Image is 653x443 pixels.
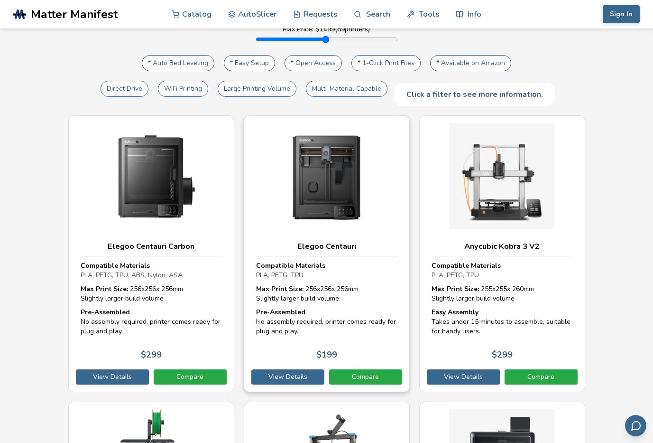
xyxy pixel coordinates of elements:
button: WiFi Printing [158,81,208,97]
strong: Max Print Size: [432,284,479,293]
a: Elegoo Centauri CarbonCompatible MaterialsPLA, PETG, TPU, ABS, Nylon, ASAMax Print Size: 256x256x... [68,115,234,392]
div: 256 x 256 x 256 mm Slightly larger build volume [81,284,222,303]
p: $ 199 [316,350,337,360]
p: $ 299 [141,350,162,360]
button: * Easy Setup [224,55,275,71]
a: Elegoo CentauriCompatible MaterialsPLA, PETG, TPUMax Print Size: 256x256x 256mmSlightly larger bu... [244,115,410,392]
p: $ 299 [492,350,513,360]
strong: Compatible Materials [432,261,501,270]
h3: Elegoo Centauri [256,242,397,251]
div: Click a filter to see more information. [395,83,555,106]
strong: Pre-Assembled [81,308,130,317]
button: * 1-Click Print Files [351,55,421,71]
div: No assembly required, printer comes ready for plug and play. [256,308,397,336]
button: * Auto Bed Leveling [142,55,214,71]
strong: Max Print Size: [256,284,304,293]
span: Matter Manifest [31,8,118,21]
div: 255 x 255 x 260 mm Slightly larger build volume [432,284,573,303]
button: Send feedback via email [625,415,646,436]
strong: Compatible Materials [81,261,150,270]
a: Compare [154,369,227,385]
strong: Easy Assembly [432,308,478,317]
label: Max Price: $ 1499 ( 89 printers) [283,26,370,33]
a: View Details [251,369,324,385]
div: Takes under 15 minutes to assemble, suitable for handy users. [432,308,573,336]
button: Multi-Material Capable [306,81,387,97]
button: Large Printing Volume [218,81,296,97]
button: * Available on Amazon [430,55,511,71]
a: Compare [329,369,402,385]
span: PLA, PETG, TPU, ABS, Nylon, ASA [81,271,183,280]
a: View Details [427,369,500,385]
div: No assembly required, printer comes ready for plug and play. [81,308,222,336]
button: Sign In [603,5,640,23]
strong: Compatible Materials [256,261,325,270]
span: PLA, PETG, TPU [432,271,479,280]
div: 256 x 256 x 256 mm Slightly larger build volume [256,284,397,303]
strong: Pre-Assembled [256,308,305,317]
h3: Anycubic Kobra 3 V2 [432,242,573,251]
button: Direct Drive [101,81,148,97]
a: View Details [76,369,149,385]
a: Compare [505,369,578,385]
a: Anycubic Kobra 3 V2Compatible MaterialsPLA, PETG, TPUMax Print Size: 255x255x 260mmSlightly large... [419,115,585,392]
h3: Elegoo Centauri Carbon [81,242,222,251]
button: * Open Access [285,55,342,71]
strong: Max Print Size: [81,284,128,293]
span: PLA, PETG, TPU [256,271,304,280]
